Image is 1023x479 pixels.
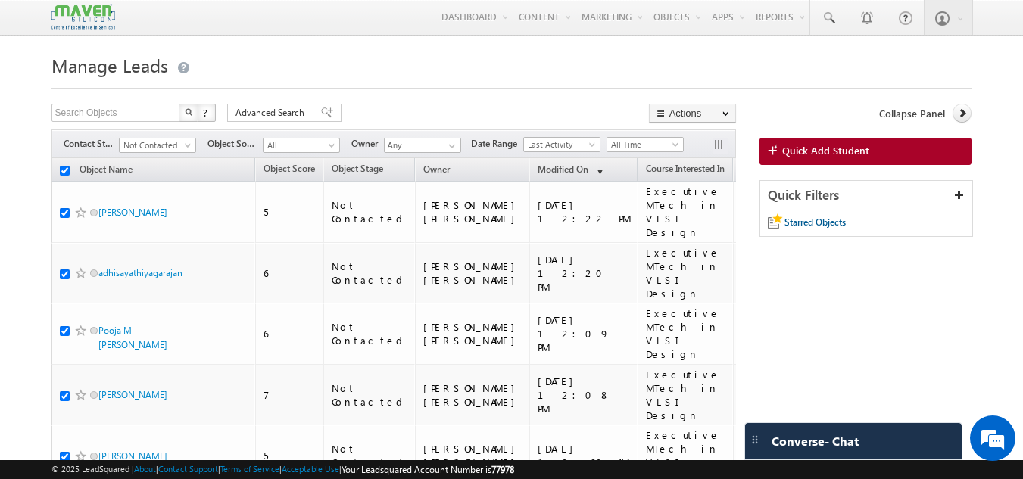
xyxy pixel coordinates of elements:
[423,260,522,287] div: [PERSON_NAME] [PERSON_NAME]
[649,104,736,123] button: Actions
[524,138,596,151] span: Last Activity
[332,381,408,409] div: Not Contacted
[523,137,600,152] a: Last Activity
[51,462,514,477] span: © 2025 LeadSquared | | | | |
[538,375,631,415] div: [DATE] 12:08 PM
[98,389,167,400] a: [PERSON_NAME]
[51,4,115,30] img: Custom Logo
[784,216,846,228] span: Starred Objects
[264,266,317,280] div: 6
[264,163,315,174] span: Object Score
[351,137,384,151] span: Owner
[332,198,408,226] div: Not Contacted
[120,138,192,152] span: Not Contacted
[264,449,317,462] div: 5
[423,442,522,469] div: [PERSON_NAME] [PERSON_NAME]
[538,253,631,294] div: [DATE] 12:20 PM
[491,464,514,475] span: 77978
[264,327,317,341] div: 6
[98,207,167,218] a: [PERSON_NAME]
[332,442,408,469] div: Not Contacted
[646,306,726,361] div: Executive MTech in VLSI Design
[51,53,168,77] span: Manage Leads
[332,163,383,174] span: Object Stage
[759,138,972,165] a: Quick Add Student
[342,464,514,475] span: Your Leadsquared Account Number is
[220,464,279,474] a: Terms of Service
[235,106,309,120] span: Advanced Search
[749,434,761,446] img: carter-drag
[646,163,725,174] span: Course Interested In
[772,434,859,448] span: Converse - Chat
[782,144,869,157] span: Quick Add Student
[384,138,461,153] input: Type to Search
[471,137,523,151] span: Date Range
[282,464,339,474] a: Acceptable Use
[263,138,340,153] a: All
[256,160,323,180] a: Object Score
[98,450,167,462] a: [PERSON_NAME]
[119,138,196,153] a: Not Contacted
[185,108,192,116] img: Search
[591,164,603,176] span: (sorted descending)
[538,198,631,226] div: [DATE] 12:22 PM
[646,368,726,422] div: Executive MTech in VLSI Design
[607,137,684,152] a: All Time
[423,198,522,226] div: [PERSON_NAME] [PERSON_NAME]
[207,137,263,151] span: Object Source
[60,166,70,176] input: Check all records
[134,464,156,474] a: About
[646,246,726,300] div: Executive MTech in VLSI Design
[879,107,945,120] span: Collapse Panel
[646,185,726,239] div: Executive MTech in VLSI Design
[423,381,522,409] div: [PERSON_NAME] [PERSON_NAME]
[607,138,679,151] span: All Time
[198,104,216,122] button: ?
[72,161,140,181] a: Object Name
[538,442,631,469] div: [DATE] 10:38 AM
[264,205,317,219] div: 5
[264,388,317,402] div: 7
[332,260,408,287] div: Not Contacted
[423,163,450,175] span: Owner
[441,138,460,154] a: Show All Items
[324,160,391,180] a: Object Stage
[760,181,973,210] div: Quick Filters
[98,325,167,350] a: Pooja M [PERSON_NAME]
[538,163,588,175] span: Modified On
[423,320,522,347] div: [PERSON_NAME] [PERSON_NAME]
[64,137,119,151] span: Contact Stage
[530,160,610,180] a: Modified On (sorted descending)
[538,313,631,354] div: [DATE] 12:09 PM
[332,320,408,347] div: Not Contacted
[203,106,210,119] span: ?
[98,267,182,278] a: adhisayathiyagarajan
[638,160,732,180] a: Course Interested In
[158,464,218,474] a: Contact Support
[264,138,335,152] span: All
[734,160,810,180] a: Phone Number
